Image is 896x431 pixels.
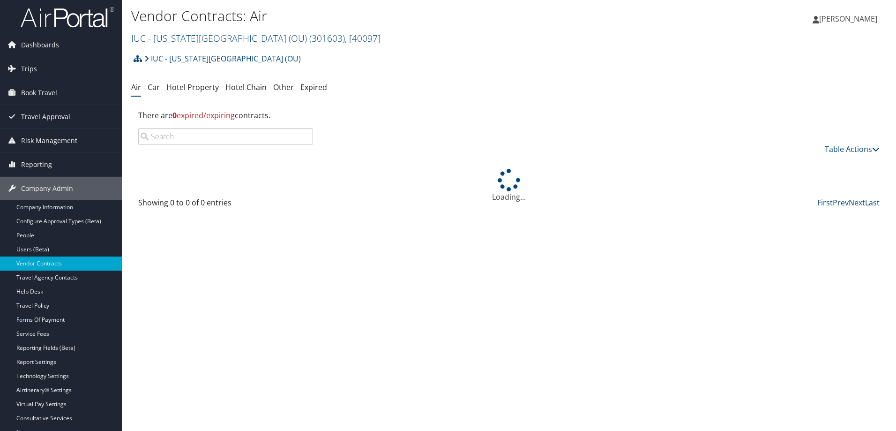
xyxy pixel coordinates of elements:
div: Loading... [131,169,887,203]
a: Hotel Chain [225,82,267,92]
a: Prev [833,197,849,208]
span: Trips [21,57,37,81]
a: IUC - [US_STATE][GEOGRAPHIC_DATA] (OU) [144,49,301,68]
span: Risk Management [21,129,77,152]
input: Search [138,128,313,145]
div: Showing 0 to 0 of 0 entries [138,197,313,213]
a: Other [273,82,294,92]
span: Travel Approval [21,105,70,129]
span: expired/expiring [172,110,235,121]
a: IUC - [US_STATE][GEOGRAPHIC_DATA] (OU) [131,32,381,45]
a: Air [131,82,141,92]
img: airportal-logo.png [21,6,114,28]
strong: 0 [172,110,177,121]
span: Dashboards [21,33,59,57]
h1: Vendor Contracts: Air [131,6,635,26]
a: Table Actions [825,144,880,154]
a: Last [865,197,880,208]
a: Expired [300,82,327,92]
div: There are contracts. [131,103,887,128]
span: Book Travel [21,81,57,105]
span: ( 301603 ) [309,32,345,45]
a: Next [849,197,865,208]
a: Hotel Property [166,82,219,92]
a: [PERSON_NAME] [813,5,887,33]
span: [PERSON_NAME] [819,14,877,24]
span: Company Admin [21,177,73,200]
span: Reporting [21,153,52,176]
span: , [ 40097 ] [345,32,381,45]
a: Car [148,82,160,92]
a: First [817,197,833,208]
